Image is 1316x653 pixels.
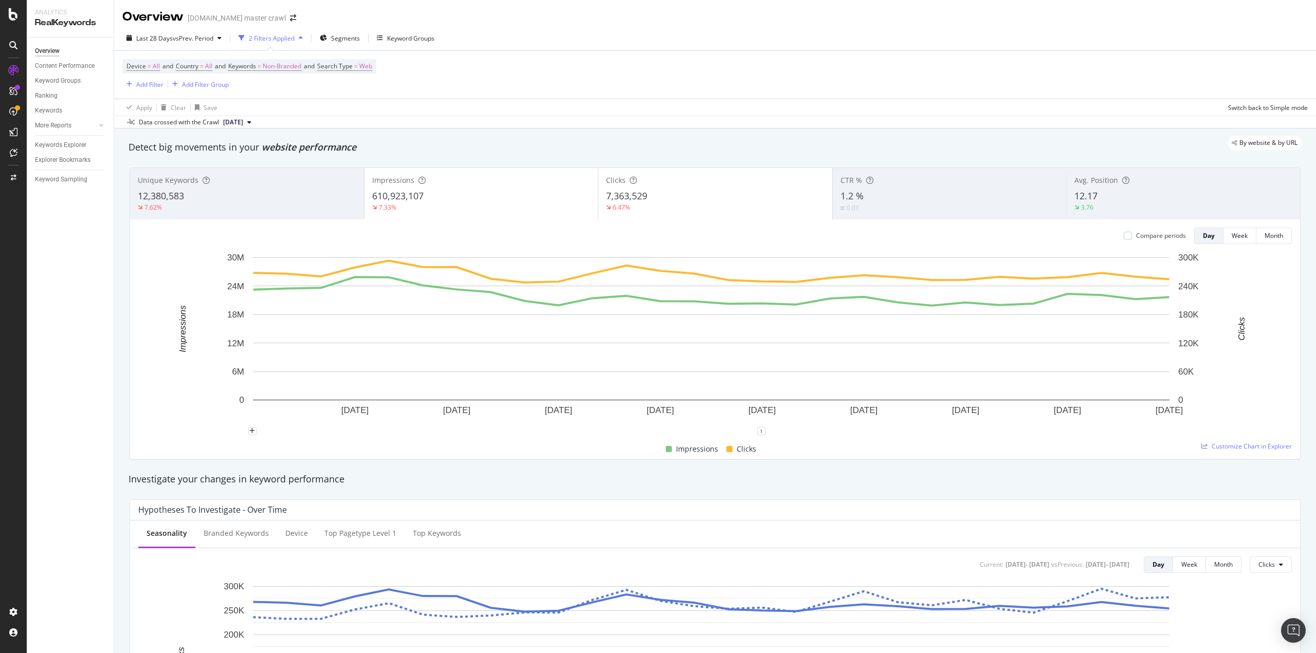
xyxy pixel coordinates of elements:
text: 6M [232,367,244,377]
span: = [148,62,151,70]
div: Switch back to Simple mode [1228,103,1308,112]
div: Add Filter [136,80,163,89]
text: 24M [227,282,244,291]
div: Week [1181,560,1197,569]
text: 60K [1178,367,1194,377]
div: 2 Filters Applied [249,34,295,43]
div: Week [1232,231,1248,240]
div: Hypotheses to Investigate - Over Time [138,505,287,515]
button: Week [1173,556,1206,573]
text: Impressions [178,305,188,352]
text: [DATE] [341,405,369,415]
span: Country [176,62,198,70]
div: Day [1203,231,1215,240]
div: 6.47% [613,203,630,212]
text: [DATE] [647,405,674,415]
div: Apply [136,103,152,112]
span: and [162,62,173,70]
span: 7,363,529 [606,190,647,202]
span: Device [126,62,146,70]
a: Content Performance [35,61,106,71]
div: [DATE] - [DATE] [1086,560,1129,569]
button: Month [1206,556,1241,573]
text: [DATE] [748,405,776,415]
text: 30M [227,253,244,263]
span: Impressions [372,175,414,185]
div: 7.62% [144,203,162,212]
text: [DATE] [545,405,573,415]
div: Current: [980,560,1003,569]
span: Web [359,59,372,73]
span: Impressions [676,443,718,455]
span: 12.17 [1074,190,1098,202]
span: By website & by URL [1239,140,1297,146]
a: Overview [35,46,106,57]
a: Ranking [35,90,106,101]
div: vs Previous : [1051,560,1084,569]
span: Clicks [737,443,756,455]
button: Switch back to Simple mode [1224,99,1308,116]
div: 1 [757,427,765,435]
div: Ranking [35,90,58,101]
span: Last 28 Days [136,34,173,43]
div: Analytics [35,8,105,17]
span: Unique Keywords [138,175,198,185]
div: Content Performance [35,61,95,71]
span: Clicks [1258,560,1275,569]
div: Seasonality [147,528,187,538]
div: Keyword Groups [35,76,81,86]
text: 300K [224,582,244,591]
div: Data crossed with the Crawl [139,118,219,127]
button: Save [191,99,217,116]
a: Explorer Bookmarks [35,155,106,165]
div: More Reports [35,120,71,131]
text: [DATE] [952,405,980,415]
button: 2 Filters Applied [234,30,307,46]
img: Equal [840,207,845,210]
div: plus [248,427,257,435]
text: 120K [1178,339,1199,348]
text: 0 [240,395,244,405]
span: = [354,62,358,70]
a: Keywords Explorer [35,140,106,151]
span: 1.2 % [840,190,864,202]
div: Clear [171,103,186,112]
div: Keywords [35,105,62,116]
button: Last 28 DaysvsPrev. Period [122,30,226,46]
div: Branded Keywords [204,528,269,538]
div: Keyword Sampling [35,174,87,185]
span: = [258,62,261,70]
button: Week [1223,228,1256,244]
div: 3.76 [1081,203,1093,212]
span: Non-Branded [263,59,301,73]
a: Keyword Groups [35,76,106,86]
button: Day [1194,228,1223,244]
span: vs Prev. Period [173,34,213,43]
div: 7.33% [379,203,396,212]
div: Compare periods [1136,231,1186,240]
div: Add Filter Group [182,80,229,89]
button: Day [1144,556,1173,573]
span: and [304,62,315,70]
div: Top Keywords [413,528,461,538]
div: 0.01 [847,203,859,212]
text: [DATE] [850,405,878,415]
div: Explorer Bookmarks [35,155,90,165]
text: 12M [227,339,244,348]
div: [DOMAIN_NAME] master crawl [188,13,286,23]
button: Month [1256,228,1292,244]
button: Add Filter Group [168,78,229,90]
span: and [215,62,226,70]
span: All [153,59,160,73]
text: 200K [224,630,244,640]
text: 18M [227,310,244,320]
span: Segments [331,34,360,43]
div: Keyword Groups [387,34,434,43]
button: Add Filter [122,78,163,90]
div: [DATE] - [DATE] [1006,560,1049,569]
span: Search Type [317,62,353,70]
span: Keywords [228,62,256,70]
span: 2025 Sep. 29th [223,118,243,127]
div: Overview [35,46,60,57]
text: [DATE] [1054,405,1082,415]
